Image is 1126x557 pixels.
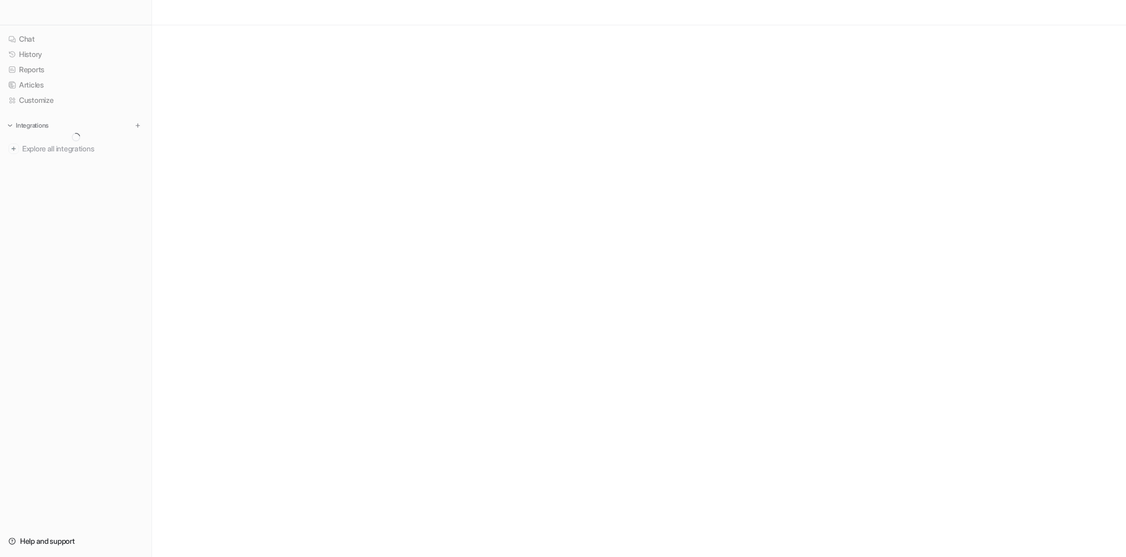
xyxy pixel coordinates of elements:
a: Help and support [4,534,147,549]
a: Articles [4,78,147,92]
a: Chat [4,32,147,46]
img: explore all integrations [8,143,19,154]
p: Integrations [16,121,49,130]
a: History [4,47,147,62]
a: Explore all integrations [4,141,147,156]
button: Integrations [4,120,52,131]
img: expand menu [6,122,14,129]
a: Reports [4,62,147,77]
img: menu_add.svg [134,122,141,129]
a: Customize [4,93,147,108]
span: Explore all integrations [22,140,143,157]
